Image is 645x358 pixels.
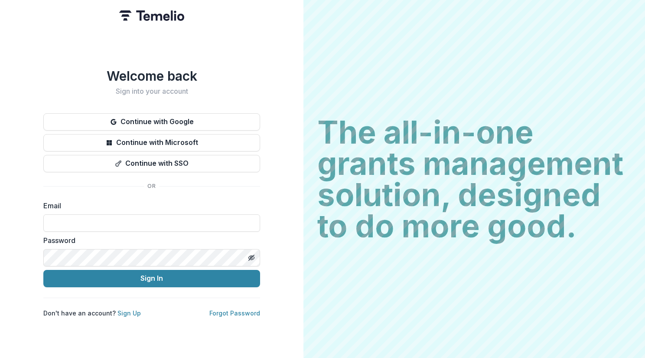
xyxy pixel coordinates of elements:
[43,87,260,95] h2: Sign into your account
[43,200,255,211] label: Email
[117,309,141,317] a: Sign Up
[43,68,260,84] h1: Welcome back
[43,309,141,318] p: Don't have an account?
[209,309,260,317] a: Forgot Password
[43,235,255,246] label: Password
[43,134,260,151] button: Continue with Microsoft
[43,113,260,131] button: Continue with Google
[43,270,260,287] button: Sign In
[244,251,258,265] button: Toggle password visibility
[43,155,260,172] button: Continue with SSO
[119,10,184,21] img: Temelio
